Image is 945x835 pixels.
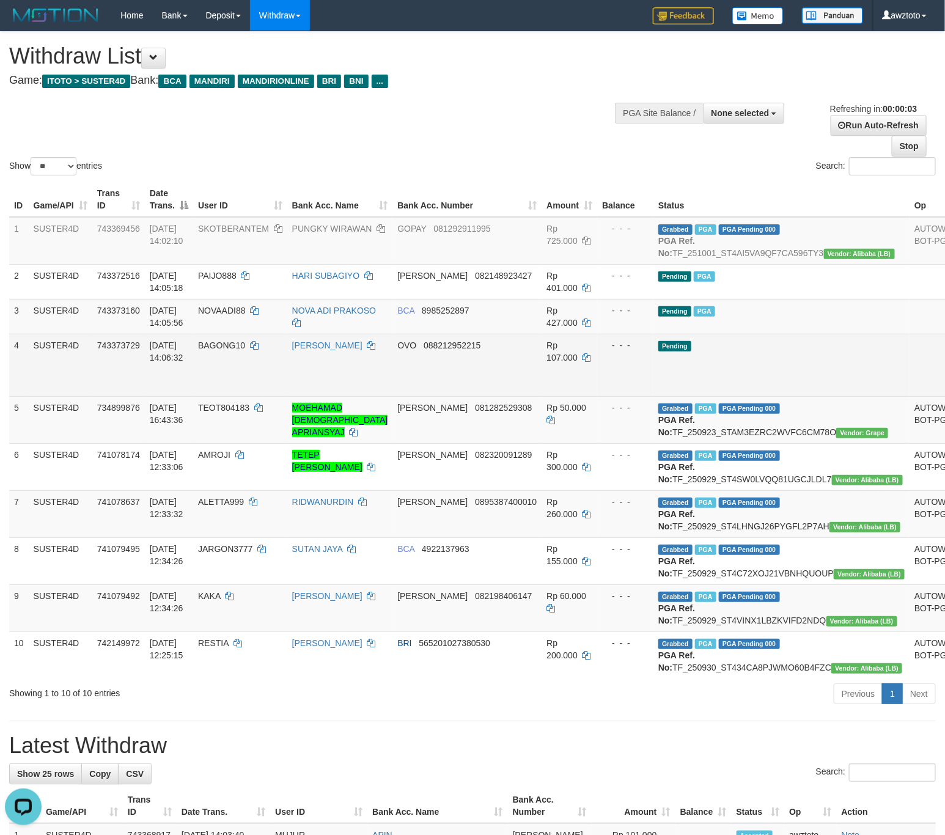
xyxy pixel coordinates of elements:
span: 734899876 [97,403,140,413]
td: 8 [9,537,29,584]
td: 4 [9,334,29,396]
span: Copy 0895387400010 to clipboard [475,497,537,507]
span: KAKA [198,591,221,601]
span: [DATE] 14:05:18 [150,271,183,293]
span: Rp 300.000 [546,450,578,472]
span: 743373160 [97,306,140,315]
span: PGA Pending [719,224,780,235]
div: - - - [602,304,649,317]
span: [DATE] 16:43:36 [150,403,183,425]
span: BRI [317,75,341,88]
label: Search: [816,157,936,175]
b: PGA Ref. No: [658,603,695,625]
span: ALETTA999 [198,497,244,507]
span: Rp 107.000 [546,340,578,362]
a: CSV [118,763,152,784]
th: User ID: activate to sort column ascending [193,182,287,217]
span: ITOTO > SUSTER4D [42,75,130,88]
th: Amount: activate to sort column ascending [542,182,597,217]
span: [PERSON_NAME] [397,403,468,413]
td: SUSTER4D [29,537,92,584]
span: Vendor URL: https://dashboard.q2checkout.com/secure [826,616,897,627]
a: Previous [834,683,883,704]
th: Balance: activate to sort column ascending [675,789,732,823]
span: Marked by awztoto [694,271,715,282]
td: 7 [9,490,29,537]
div: - - - [602,402,649,414]
a: Run Auto-Refresh [831,115,927,136]
span: Marked by awztoto [695,498,716,508]
span: BCA [397,544,414,554]
td: TF_250929_ST4VINX1LBZKVIFD2NDQ [653,584,910,631]
a: Show 25 rows [9,763,82,784]
span: [DATE] 14:02:10 [150,224,183,246]
span: BNI [344,75,368,88]
div: - - - [602,637,649,649]
td: TF_250923_STAM3EZRC2WVFC6CM78O [653,396,910,443]
button: None selected [704,103,785,123]
span: Rp 155.000 [546,544,578,566]
span: PGA Pending [719,639,780,649]
td: SUSTER4D [29,299,92,334]
strong: 00:00:03 [883,104,917,114]
td: 2 [9,264,29,299]
span: Copy [89,769,111,779]
span: Copy 082320091289 to clipboard [475,450,532,460]
span: Rp 200.000 [546,638,578,660]
span: Pending [658,271,691,282]
td: TF_250930_ST434CA8PJWMO60B4FZC [653,631,910,679]
span: Marked by awztoto [695,403,716,414]
div: - - - [602,223,649,235]
th: ID [9,182,29,217]
td: 5 [9,396,29,443]
td: 6 [9,443,29,490]
span: Rp 260.000 [546,497,578,519]
span: [DATE] 14:05:56 [150,306,183,328]
input: Search: [849,157,936,175]
span: Vendor URL: https://dashboard.q2checkout.com/secure [829,522,900,532]
a: [PERSON_NAME] [292,591,362,601]
span: 743369456 [97,224,140,234]
div: - - - [602,270,649,282]
a: MOEHAMAD [DEMOGRAPHIC_DATA] APRIANSYAJ [292,403,388,437]
span: Grabbed [658,545,693,555]
th: Bank Acc. Name: activate to sort column ascending [367,789,508,823]
span: [PERSON_NAME] [397,591,468,601]
span: Copy 081292911995 to clipboard [433,224,490,234]
input: Search: [849,763,936,782]
a: TETEP [PERSON_NAME] [292,450,362,472]
b: PGA Ref. No: [658,462,695,484]
span: Grabbed [658,224,693,235]
b: PGA Ref. No: [658,650,695,672]
span: 741078637 [97,497,140,507]
td: SUSTER4D [29,584,92,631]
a: HARI SUBAGIYO [292,271,359,281]
a: Stop [892,136,927,156]
span: MANDIRIONLINE [238,75,314,88]
td: 1 [9,217,29,265]
span: [DATE] 12:34:26 [150,544,183,566]
a: Next [902,683,936,704]
img: Button%20Memo.svg [732,7,784,24]
span: [DATE] 12:33:06 [150,450,183,472]
a: RIDWANURDIN [292,497,354,507]
a: SUTAN JAYA [292,544,342,554]
span: BCA [397,306,414,315]
span: None selected [712,108,770,118]
th: Balance [597,182,653,217]
span: AMROJI [198,450,230,460]
span: Refreshing in: [830,104,917,114]
span: PGA Pending [719,451,780,461]
span: MANDIRI [189,75,235,88]
span: BRI [397,638,411,648]
span: Copy 8985252897 to clipboard [422,306,469,315]
td: SUSTER4D [29,443,92,490]
td: SUSTER4D [29,631,92,679]
span: TEOT804183 [198,403,249,413]
span: 743373729 [97,340,140,350]
img: MOTION_logo.png [9,6,102,24]
h1: Withdraw List [9,44,618,68]
span: Vendor URL: https://dashboard.q2checkout.com/secure [824,249,895,259]
img: Feedback.jpg [653,7,714,24]
span: PGA Pending [719,403,780,414]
